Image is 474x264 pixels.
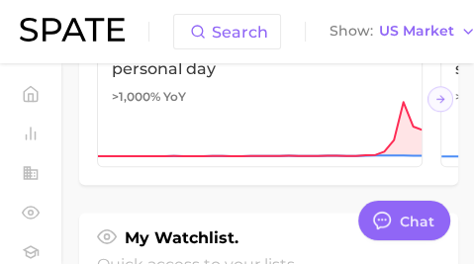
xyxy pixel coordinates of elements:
span: >1,000% [112,89,160,104]
input: Search here for a brand, industry, or ingredient [186,15,190,48]
a: personal day>1,000% YoY [97,44,423,167]
span: Show [330,26,373,37]
button: Scroll Right [427,86,453,112]
h1: My Watchlist. [125,226,238,253]
span: personal day [112,59,216,78]
span: Search [212,23,268,42]
span: YoY [163,89,186,105]
span: US Market [379,26,454,37]
img: SPATE [20,18,125,42]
